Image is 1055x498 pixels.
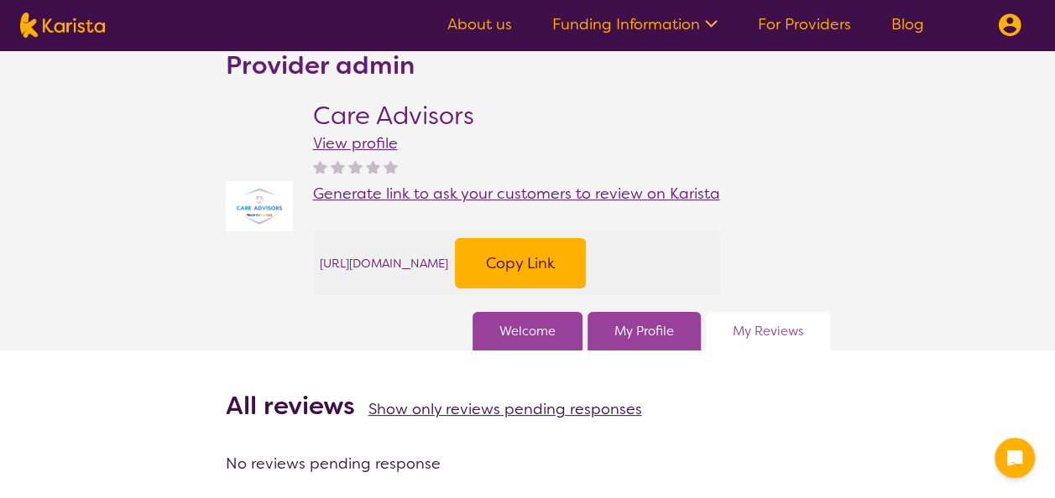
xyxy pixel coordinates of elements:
[552,14,718,34] a: Funding Information
[226,451,830,476] div: No reviews pending response
[313,159,327,174] img: nonereviewstar
[226,391,355,421] h2: All reviews
[226,50,415,80] h2: Provider admin
[998,13,1021,37] img: menu
[455,238,586,288] button: Copy Link
[331,159,345,174] img: nonereviewstar
[313,181,720,206] a: Generate link to ask your customers to review on Karista
[348,159,363,174] img: nonereviewstar
[384,159,398,174] img: nonereviewstar
[368,399,642,419] a: Show only reviews pending responses
[614,319,674,344] a: My Profile
[320,251,448,276] span: [URL][DOMAIN_NAME]
[447,14,512,34] a: About us
[313,101,720,131] h2: Care Advisors
[758,14,851,34] a: For Providers
[499,319,556,344] a: Welcome
[366,159,380,174] img: nonereviewstar
[313,184,720,204] span: Generate link to ask your customers to review on Karista
[226,181,293,232] img: hzzveylctub6g19quzum.png
[20,13,105,38] img: Karista logo
[733,319,803,344] a: My Reviews
[891,14,924,34] a: Blog
[313,133,398,153] a: View profile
